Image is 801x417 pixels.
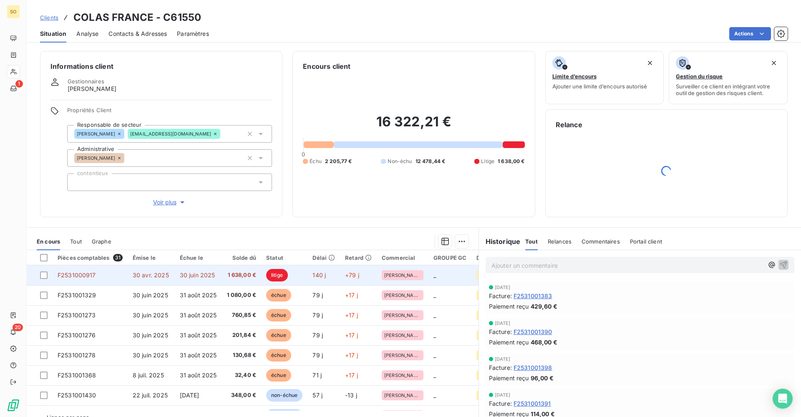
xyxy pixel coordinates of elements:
a: Clients [40,13,58,22]
h6: Informations client [50,61,272,71]
span: Facture : [489,363,512,372]
span: Litige [481,158,494,165]
span: [DATE] [495,392,511,397]
span: échue [266,289,291,301]
span: 30 juin 2025 [180,271,215,279]
span: F2531001276 [58,332,96,339]
span: _ [433,311,436,319]
span: +79 j [345,271,359,279]
input: Ajouter une valeur [124,154,131,162]
span: 57 j [312,392,322,399]
span: Tout [70,238,82,245]
span: échue [266,369,291,382]
h6: Relance [556,120,777,130]
div: Solde dû [227,254,257,261]
span: Facture : [489,399,512,408]
span: [PERSON_NAME] [384,393,421,398]
span: 760,85 € [227,311,257,319]
span: [DATE] [495,357,511,362]
span: 71 j [312,372,322,379]
span: 1 638,00 € [227,271,257,279]
span: 468,00 € [531,338,557,347]
div: Pièces comptables [58,254,123,261]
span: 31 [113,254,123,261]
span: Ajouter une limite d’encours autorisé [552,83,647,90]
span: [DATE] [495,285,511,290]
span: Tout [525,238,538,245]
h6: Encours client [303,61,350,71]
span: F2531001368 [58,372,96,379]
span: 31 août 2025 [180,332,217,339]
span: 0 [302,151,305,158]
span: [DATE] [495,321,511,326]
span: Gestion du risque [676,73,723,80]
span: [DATE] [180,392,199,399]
span: 1 080,00 € [227,291,257,299]
span: F2531001430 [58,392,96,399]
button: Actions [729,27,771,40]
span: échue [266,329,291,342]
span: F2531001329 [58,291,96,299]
span: non-échue [266,389,302,402]
div: Open Intercom Messenger [773,389,793,409]
span: F2531001390 [514,327,552,336]
span: Relances [548,238,572,245]
img: Logo LeanPay [7,399,20,412]
span: échue [266,349,291,362]
span: Non-échu [388,158,412,165]
span: 31 août 2025 [180,352,217,359]
span: 348,00 € [227,391,257,399]
span: _ [433,332,436,339]
span: 79 j [312,291,323,299]
div: Statut [266,254,302,261]
span: Paiement reçu [489,374,529,382]
span: 140 j [312,271,326,279]
span: 31 août 2025 [180,291,217,299]
span: Paramètres [177,30,209,38]
span: Voir plus [153,198,186,206]
div: DEPOT [476,254,495,261]
div: Émise le [133,254,170,261]
span: litige [266,269,288,281]
span: Propriétés Client [67,107,272,118]
span: [PERSON_NAME] [77,131,115,136]
span: Contacts & Adresses [108,30,167,38]
button: Gestion du risqueSurveiller ce client en intégrant votre outil de gestion des risques client. [669,51,788,104]
span: Commentaires [582,238,620,245]
span: +17 j [345,372,358,379]
div: Délai [312,254,335,261]
span: En cours [37,238,60,245]
span: 20 [13,324,23,331]
span: _ [433,372,436,379]
span: _ [433,392,436,399]
span: [PERSON_NAME] [384,353,421,358]
div: Commercial [382,254,423,261]
span: Facture : [489,291,512,300]
span: [PERSON_NAME] [384,293,421,298]
span: _ [433,352,436,359]
span: [PERSON_NAME] [384,373,421,378]
input: Ajouter une valeur [74,178,81,186]
span: [EMAIL_ADDRESS][DOMAIN_NAME] [130,131,211,136]
div: Échue le [180,254,217,261]
span: 1 638,00 € [498,158,525,165]
span: 79 j [312,332,323,339]
span: F2531001398 [514,363,552,372]
div: Retard [345,254,372,261]
span: 22 juil. 2025 [133,392,168,399]
span: 1 [15,80,23,88]
button: Limite d’encoursAjouter une limite d’encours autorisé [545,51,664,104]
span: Situation [40,30,66,38]
span: 31 août 2025 [180,372,217,379]
span: Facture : [489,327,512,336]
span: 30 juin 2025 [133,352,168,359]
span: +17 j [345,332,358,339]
span: F2531001273 [58,311,96,319]
span: _ [433,271,436,279]
span: 130,68 € [227,351,257,359]
h2: 16 322,21 € [303,113,524,138]
span: [PERSON_NAME] [384,273,421,278]
input: Ajouter une valeur [220,130,227,138]
span: 12 478,44 € [416,158,446,165]
span: 32,40 € [227,371,257,379]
